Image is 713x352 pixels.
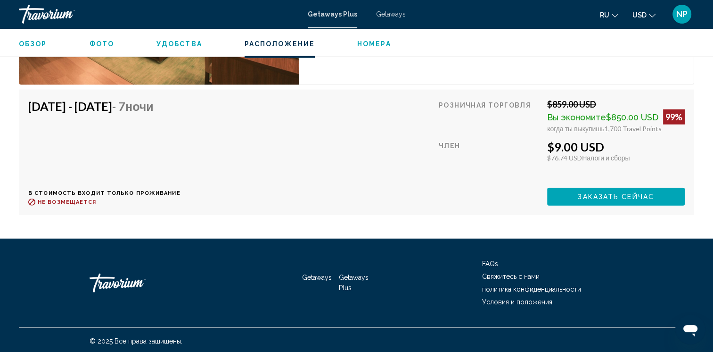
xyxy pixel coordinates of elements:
[675,314,705,344] iframe: Schaltfläche zum Öffnen des Messaging-Fensters
[605,125,662,133] span: 1,700 Travel Points
[357,40,391,48] button: Номера
[245,40,315,48] button: Расположение
[676,9,688,19] span: NP
[600,8,618,22] button: Change language
[38,199,96,205] span: Не возмещается
[547,188,685,205] button: Заказать сейчас
[582,154,630,162] span: Налоги и сборы
[600,11,609,19] span: ru
[439,99,540,133] div: Розничная торговля
[28,190,180,196] p: В стоимость входит только проживание
[670,4,694,24] button: User Menu
[632,11,647,19] span: USD
[632,8,656,22] button: Change currency
[606,112,658,122] span: $850.00 USD
[547,99,685,109] div: $859.00 USD
[578,193,654,201] span: Заказать сейчас
[376,10,406,18] a: Getaways
[482,273,540,280] a: Свяжитесь с нами
[90,269,184,297] a: Travorium
[90,40,114,48] button: Фото
[547,112,606,122] span: Вы экономите
[482,260,498,268] a: FAQs
[90,337,182,345] span: © 2025 Все права защищены.
[663,109,685,125] div: 99%
[112,99,154,113] span: - 7
[482,298,552,306] a: Условия и положения
[547,140,685,154] div: $9.00 USD
[28,99,173,113] h4: [DATE] - [DATE]
[19,5,298,24] a: Travorium
[156,40,202,48] button: Удобства
[308,10,357,18] a: Getaways Plus
[547,154,685,162] div: $76.74 USD
[439,140,540,181] div: Член
[19,40,47,48] button: Обзор
[125,99,154,113] span: ночи
[302,274,332,281] a: Getaways
[547,125,605,133] span: когда ты выкупишь
[339,274,369,292] a: Getaways Plus
[482,285,581,293] a: политика конфиденциальности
